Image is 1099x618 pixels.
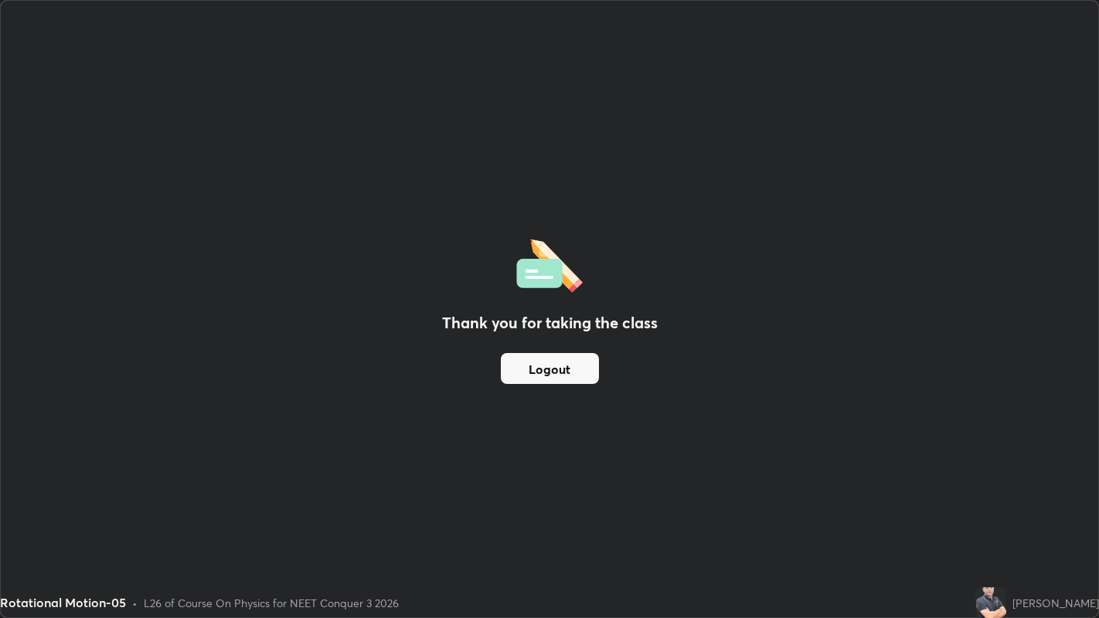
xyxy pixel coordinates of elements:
h2: Thank you for taking the class [442,311,658,334]
img: offlineFeedback.1438e8b3.svg [516,234,583,293]
button: Logout [501,353,599,384]
div: L26 of Course On Physics for NEET Conquer 3 2026 [144,595,399,611]
img: 2cedd6bda10141d99be5a37104ce2ff3.png [975,587,1006,618]
div: [PERSON_NAME] [1012,595,1099,611]
div: • [132,595,138,611]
